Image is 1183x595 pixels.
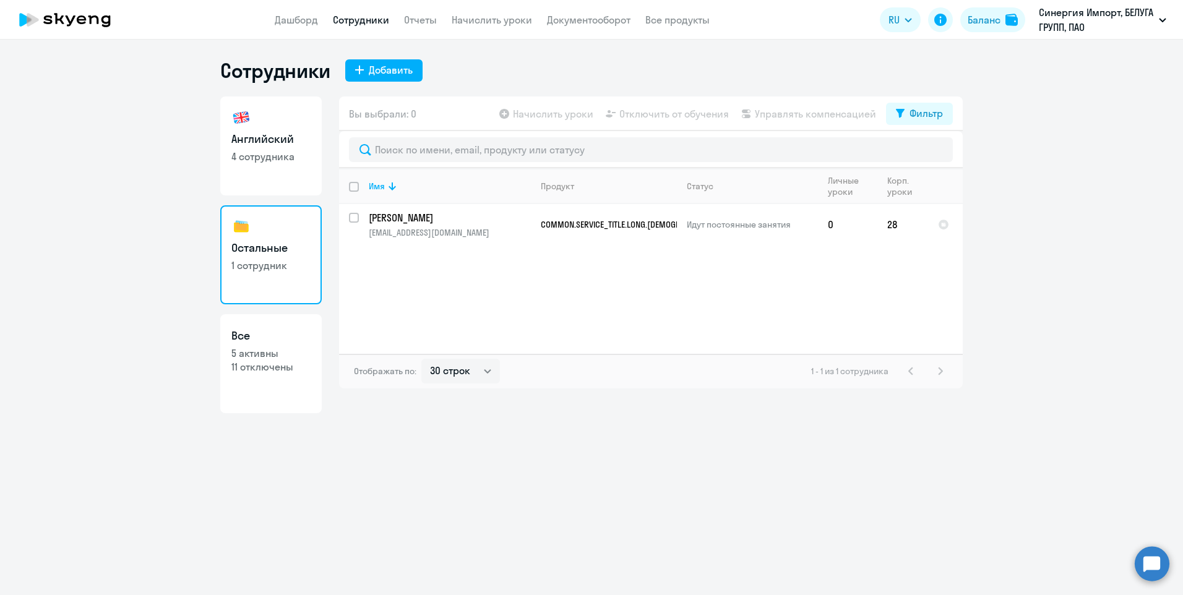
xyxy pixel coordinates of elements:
[369,227,530,238] p: [EMAIL_ADDRESS][DOMAIN_NAME]
[687,219,817,230] p: Идут постоянные занятия
[275,14,318,26] a: Дашборд
[369,211,530,238] a: [PERSON_NAME][EMAIL_ADDRESS][DOMAIN_NAME]
[547,14,630,26] a: Документооборот
[818,204,877,245] td: 0
[354,366,416,377] span: Отображать по:
[1033,5,1172,35] button: Синергия Импорт, БЕЛУГА ГРУПП, ПАО
[220,58,330,83] h1: Сотрудники
[231,216,251,236] img: others
[404,14,437,26] a: Отчеты
[811,366,888,377] span: 1 - 1 из 1 сотрудника
[349,106,416,121] span: Вы выбрали: 0
[333,14,389,26] a: Сотрудники
[828,175,868,197] div: Личные уроки
[369,181,530,192] div: Имя
[220,96,322,195] a: Английский4 сотрудника
[1039,5,1154,35] p: Синергия Импорт, БЕЛУГА ГРУПП, ПАО
[220,314,322,413] a: Все5 активны11 отключены
[887,175,927,197] div: Корп. уроки
[231,150,311,163] p: 4 сотрудника
[231,259,311,272] p: 1 сотрудник
[886,103,953,125] button: Фильтр
[541,219,726,230] span: COMMON.SERVICE_TITLE.LONG.[DEMOGRAPHIC_DATA]
[231,108,251,127] img: english
[231,240,311,256] h3: Остальные
[220,205,322,304] a: Остальные1 сотрудник
[887,175,919,197] div: Корп. уроки
[687,181,713,192] div: Статус
[828,175,877,197] div: Личные уроки
[968,12,1000,27] div: Баланс
[231,346,311,360] p: 5 активны
[345,59,423,82] button: Добавить
[369,211,530,225] p: [PERSON_NAME]
[541,181,676,192] div: Продукт
[910,106,943,121] div: Фильтр
[877,204,928,245] td: 28
[960,7,1025,32] button: Балансbalance
[687,181,817,192] div: Статус
[231,131,311,147] h3: Английский
[231,328,311,344] h3: Все
[349,137,953,162] input: Поиск по имени, email, продукту или статусу
[369,181,385,192] div: Имя
[880,7,921,32] button: RU
[1005,14,1018,26] img: balance
[452,14,532,26] a: Начислить уроки
[231,360,311,374] p: 11 отключены
[645,14,710,26] a: Все продукты
[369,62,413,77] div: Добавить
[888,12,900,27] span: RU
[541,181,574,192] div: Продукт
